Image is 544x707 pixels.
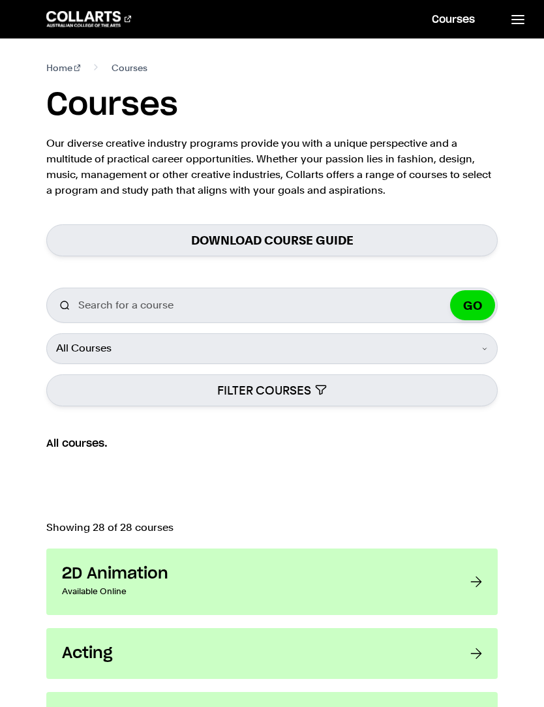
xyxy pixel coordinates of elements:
[46,86,178,125] h1: Courses
[46,224,498,256] a: Download Course Guide
[46,11,131,27] div: Go to homepage
[46,136,498,198] p: Our diverse creative industry programs provide you with a unique perspective and a multitude of p...
[46,436,498,457] h2: All courses.
[46,628,498,679] a: Acting
[450,290,495,320] button: GO
[62,584,444,599] p: Available Online
[46,549,498,615] a: 2D Animation Available Online
[62,564,444,584] h3: 2D Animation
[46,522,498,533] p: Showing 28 of 28 courses
[46,288,498,323] input: Search for a course
[112,60,147,76] span: Courses
[62,644,444,663] h3: Acting
[46,60,81,76] a: Home
[46,374,498,406] button: FILTER COURSES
